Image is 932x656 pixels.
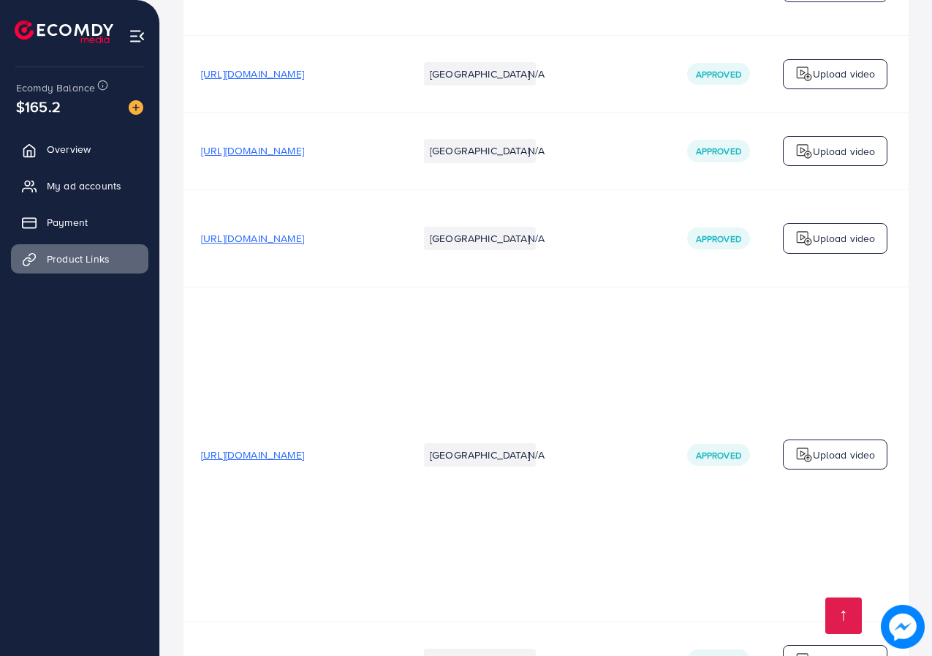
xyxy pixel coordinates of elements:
[201,448,304,462] span: [URL][DOMAIN_NAME]
[129,100,143,115] img: image
[696,449,741,461] span: Approved
[129,28,145,45] img: menu
[528,143,545,158] span: N/A
[696,145,741,157] span: Approved
[424,227,536,250] li: [GEOGRAPHIC_DATA]
[528,231,545,246] span: N/A
[47,252,110,266] span: Product Links
[16,96,61,117] span: $165.2
[47,142,91,157] span: Overview
[16,80,95,95] span: Ecomdy Balance
[813,143,876,160] p: Upload video
[201,231,304,246] span: [URL][DOMAIN_NAME]
[528,448,545,462] span: N/A
[47,215,88,230] span: Payment
[795,143,813,160] img: logo
[813,230,876,247] p: Upload video
[11,244,148,274] a: Product Links
[424,139,536,162] li: [GEOGRAPHIC_DATA]
[795,65,813,83] img: logo
[11,135,148,164] a: Overview
[813,65,876,83] p: Upload video
[528,67,545,81] span: N/A
[424,62,536,86] li: [GEOGRAPHIC_DATA]
[11,208,148,237] a: Payment
[813,446,876,464] p: Upload video
[424,443,536,467] li: [GEOGRAPHIC_DATA]
[795,446,813,464] img: logo
[201,67,304,81] span: [URL][DOMAIN_NAME]
[11,171,148,200] a: My ad accounts
[201,143,304,158] span: [URL][DOMAIN_NAME]
[47,178,121,193] span: My ad accounts
[696,233,741,245] span: Approved
[881,605,925,649] img: image
[15,20,113,43] img: logo
[696,68,741,80] span: Approved
[795,230,813,247] img: logo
